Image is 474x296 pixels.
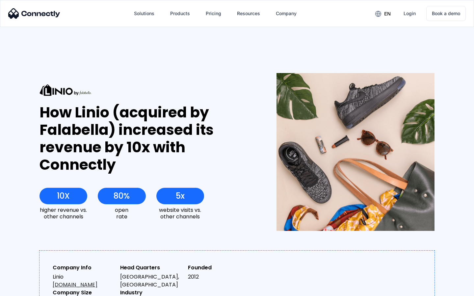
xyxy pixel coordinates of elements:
div: en [384,9,391,18]
div: Pricing [206,9,221,18]
ul: Language list [13,284,39,294]
div: higher revenue vs. other channels [39,207,87,219]
div: 10X [57,191,70,201]
div: Products [170,9,190,18]
a: Pricing [200,6,226,21]
div: Resources [237,9,260,18]
a: [DOMAIN_NAME] [53,281,97,288]
a: Book a demo [426,6,466,21]
a: Login [398,6,421,21]
div: 80% [114,191,130,201]
div: Founded [188,264,250,272]
div: Company [276,9,297,18]
div: website visits vs. other channels [156,207,204,219]
div: Head Quarters [120,264,182,272]
div: Solutions [134,9,154,18]
div: open rate [98,207,145,219]
aside: Language selected: English [7,284,39,294]
div: Login [404,9,416,18]
div: How Linio (acquired by Falabella) increased its revenue by 10x with Connectly [39,104,252,173]
div: Linio [53,273,115,289]
div: 2012 [188,273,250,281]
div: Company Info [53,264,115,272]
div: [GEOGRAPHIC_DATA], [GEOGRAPHIC_DATA] [120,273,182,289]
img: Connectly Logo [8,8,60,19]
div: 5x [176,191,185,201]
